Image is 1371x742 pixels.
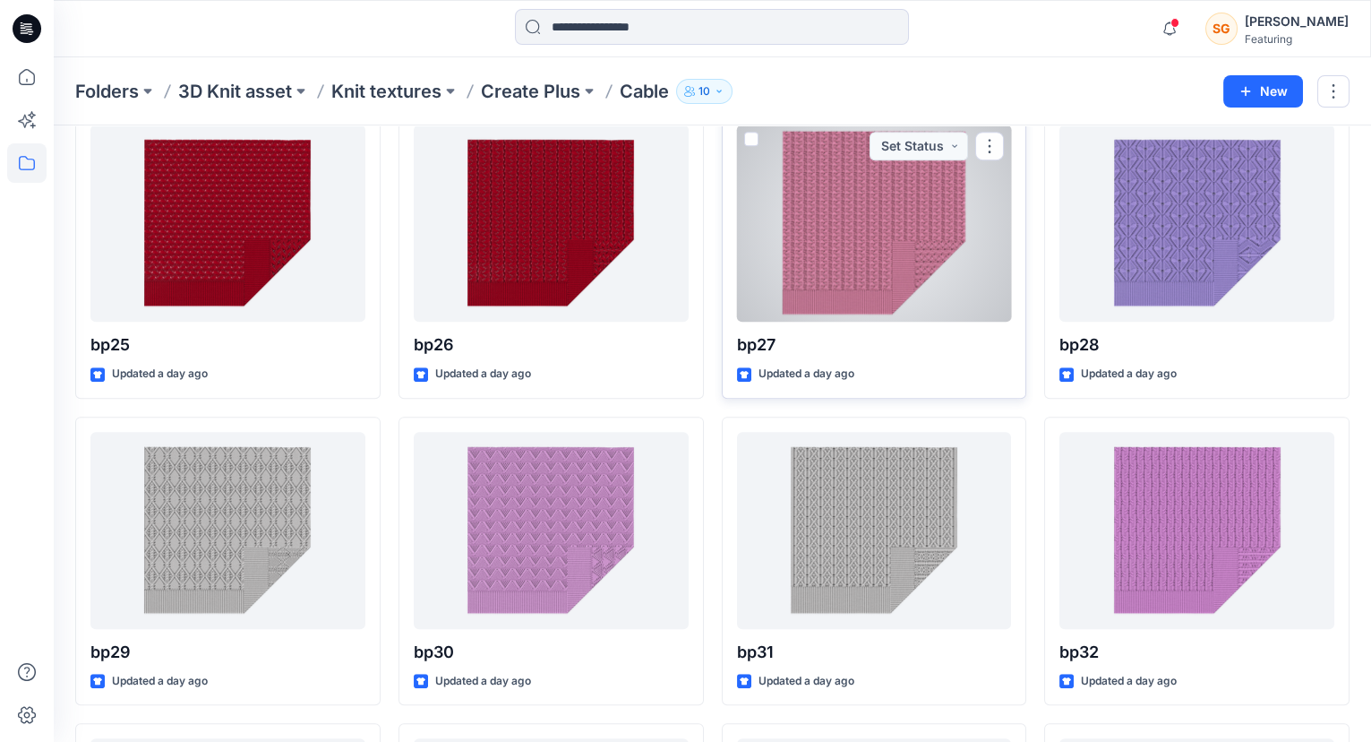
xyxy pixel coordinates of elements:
p: Updated a day ago [112,365,208,384]
p: bp26 [414,332,689,358]
p: Updated a day ago [112,672,208,691]
a: bp28 [1059,125,1334,322]
p: bp30 [414,640,689,665]
p: 10 [698,82,710,101]
p: bp28 [1059,332,1334,358]
a: bp27 [737,125,1012,322]
a: bp30 [414,432,689,629]
a: Knit textures [331,79,441,104]
p: Updated a day ago [1081,672,1177,691]
p: bp32 [1059,640,1334,665]
p: Updated a day ago [435,365,531,384]
a: bp26 [414,125,689,322]
div: SG [1205,13,1238,45]
p: Updated a day ago [758,672,854,691]
div: Featuring [1245,32,1349,46]
a: bp25 [90,125,365,322]
a: bp31 [737,432,1012,629]
p: bp25 [90,332,365,358]
p: bp29 [90,640,365,665]
a: Folders [75,79,139,104]
p: Updated a day ago [435,672,531,691]
p: Updated a day ago [1081,365,1177,384]
p: bp31 [737,640,1012,665]
a: bp32 [1059,432,1334,629]
button: 10 [676,79,733,104]
p: Cable [620,79,669,104]
a: 3D Knit asset [178,79,292,104]
button: New [1223,75,1303,108]
a: Create Plus [481,79,580,104]
a: bp29 [90,432,365,629]
p: bp27 [737,332,1012,358]
div: [PERSON_NAME] [1245,11,1349,32]
p: Updated a day ago [758,365,854,384]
